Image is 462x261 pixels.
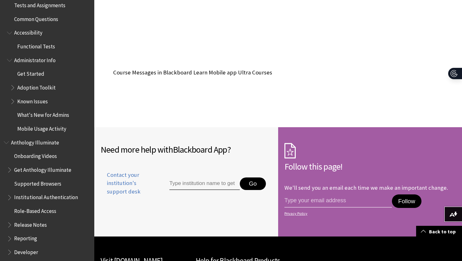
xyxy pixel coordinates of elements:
[416,226,462,237] a: Back to top
[113,69,350,76] figcaption: Course Messages in Blackboard Learn Mobile app Ultra Courses
[284,184,448,191] p: We'll send you an email each time we make an important change.
[14,220,47,228] span: Release Notes
[101,171,155,203] a: Contact your institution's support desk
[284,160,456,173] h2: Follow this page!
[284,194,392,208] input: email address
[17,82,56,91] span: Adoption Toolkit
[14,165,71,173] span: Get Anthology Illuminate
[14,14,58,22] span: Common Questions
[284,211,454,216] a: Privacy Policy
[17,110,69,118] span: What's New for Admins
[284,143,296,159] img: Subscription Icon
[14,178,61,187] span: Supported Browsers
[392,194,421,208] button: Follow
[11,137,59,146] span: Anthology Illuminate
[14,28,42,36] span: Accessibility
[14,55,56,63] span: Administrator Info
[169,177,240,190] input: Type institution name to get support
[101,171,155,196] span: Contact your institution's support desk
[14,192,78,201] span: Institutional Authentication
[14,151,57,160] span: Onboarding Videos
[14,206,56,214] span: Role-Based Access
[17,96,48,105] span: Known Issues
[17,123,66,132] span: Mobile Usage Activity
[173,144,227,155] span: Blackboard App
[240,177,266,190] button: Go
[14,247,38,255] span: Developer
[17,41,55,50] span: Functional Tests
[101,143,272,156] h2: Need more help with ?
[17,69,44,77] span: Get Started
[14,233,37,242] span: Reporting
